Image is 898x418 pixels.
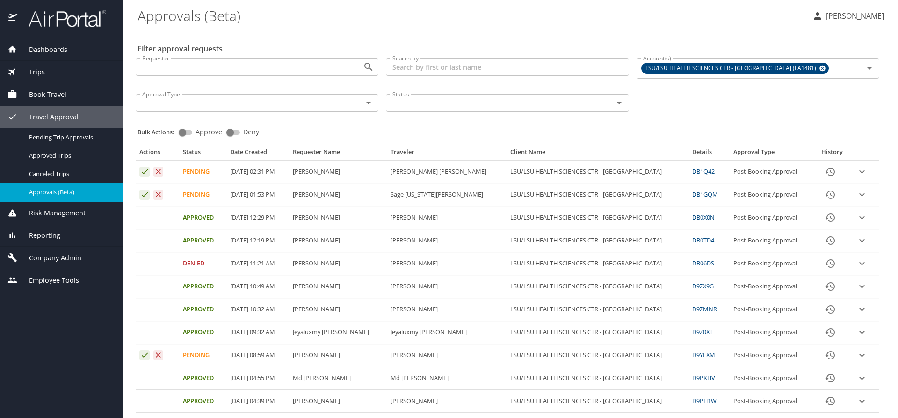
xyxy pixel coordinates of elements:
[226,161,289,183] td: [DATE] 02:31 PM
[613,96,626,110] button: Open
[289,344,387,367] td: [PERSON_NAME]
[226,252,289,275] td: [DATE] 11:21 AM
[813,148,851,160] th: History
[692,328,713,336] a: D9Z0XT
[507,367,688,390] td: LSU/LSU HEALTH SCIENCES CTR - [GEOGRAPHIC_DATA]
[179,367,226,390] td: Approved
[387,344,507,367] td: [PERSON_NAME]
[387,321,507,344] td: Jeyaluxmy [PERSON_NAME]
[692,259,714,267] a: DB06DS
[289,367,387,390] td: Md [PERSON_NAME]
[819,367,841,389] button: History
[136,148,179,160] th: Actions
[507,275,688,298] td: LSU/LSU HEALTH SCIENCES CTR - [GEOGRAPHIC_DATA]
[387,390,507,413] td: [PERSON_NAME]
[692,236,714,244] a: DB0TD4
[289,229,387,252] td: [PERSON_NAME]
[387,229,507,252] td: [PERSON_NAME]
[226,206,289,229] td: [DATE] 12:29 PM
[226,344,289,367] td: [DATE] 08:59 AM
[179,321,226,344] td: Approved
[226,275,289,298] td: [DATE] 10:49 AM
[692,351,715,359] a: D9YLXM
[855,302,869,316] button: expand row
[692,167,715,176] a: DB1Q42
[855,165,869,179] button: expand row
[196,129,222,135] span: Approve
[179,229,226,252] td: Approved
[819,321,841,344] button: History
[730,275,813,298] td: Post-Booking Approval
[179,148,226,160] th: Status
[855,188,869,202] button: expand row
[855,371,869,385] button: expand row
[139,167,150,177] button: Approve request
[855,234,869,248] button: expand row
[692,213,715,221] a: DB0X0N
[855,325,869,339] button: expand row
[29,169,111,178] span: Canceled Trips
[18,9,106,28] img: airportal-logo.png
[387,148,507,160] th: Traveler
[387,252,507,275] td: [PERSON_NAME]
[855,394,869,408] button: expand row
[641,63,829,74] div: LSU/LSU HEALTH SCIENCES CTR - [GEOGRAPHIC_DATA] (LA1481)
[153,190,164,200] button: Deny request
[507,321,688,344] td: LSU/LSU HEALTH SCIENCES CTR - [GEOGRAPHIC_DATA]
[17,253,81,263] span: Company Admin
[243,129,259,135] span: Deny
[730,321,813,344] td: Post-Booking Approval
[29,133,111,142] span: Pending Trip Approvals
[819,229,841,252] button: History
[730,229,813,252] td: Post-Booking Approval
[179,161,226,183] td: Pending
[730,367,813,390] td: Post-Booking Approval
[179,183,226,206] td: Pending
[692,396,717,405] a: D9PH1W
[289,298,387,321] td: [PERSON_NAME]
[17,44,67,55] span: Dashboards
[692,374,715,382] a: D9PKHV
[289,183,387,206] td: [PERSON_NAME]
[179,206,226,229] td: Approved
[362,60,375,73] button: Open
[289,252,387,275] td: [PERSON_NAME]
[819,161,841,183] button: History
[8,9,18,28] img: icon-airportal.png
[289,161,387,183] td: [PERSON_NAME]
[855,257,869,271] button: expand row
[507,206,688,229] td: LSU/LSU HEALTH SCIENCES CTR - [GEOGRAPHIC_DATA]
[17,89,66,100] span: Book Travel
[819,183,841,206] button: History
[730,148,813,160] th: Approval Type
[362,96,375,110] button: Open
[226,183,289,206] td: [DATE] 01:53 PM
[387,183,507,206] td: Sage [US_STATE][PERSON_NAME]
[387,275,507,298] td: [PERSON_NAME]
[386,58,629,76] input: Search by first or last name
[179,344,226,367] td: Pending
[17,275,79,286] span: Employee Tools
[730,344,813,367] td: Post-Booking Approval
[855,348,869,362] button: expand row
[692,282,714,290] a: D9ZX9G
[139,350,150,360] button: Approve request
[855,279,869,293] button: expand row
[642,64,822,73] span: LSU/LSU HEALTH SCIENCES CTR - [GEOGRAPHIC_DATA] (LA1481)
[507,298,688,321] td: LSU/LSU HEALTH SCIENCES CTR - [GEOGRAPHIC_DATA]
[730,298,813,321] td: Post-Booking Approval
[138,1,804,30] h1: Approvals (Beta)
[153,350,164,360] button: Deny request
[855,211,869,225] button: expand row
[507,252,688,275] td: LSU/LSU HEALTH SCIENCES CTR - [GEOGRAPHIC_DATA]
[688,148,730,160] th: Details
[730,252,813,275] td: Post-Booking Approval
[179,275,226,298] td: Approved
[507,390,688,413] td: LSU/LSU HEALTH SCIENCES CTR - [GEOGRAPHIC_DATA]
[730,161,813,183] td: Post-Booking Approval
[289,148,387,160] th: Requester Name
[692,190,718,198] a: DB1GQM
[226,298,289,321] td: [DATE] 10:32 AM
[226,367,289,390] td: [DATE] 04:55 PM
[226,321,289,344] td: [DATE] 09:32 AM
